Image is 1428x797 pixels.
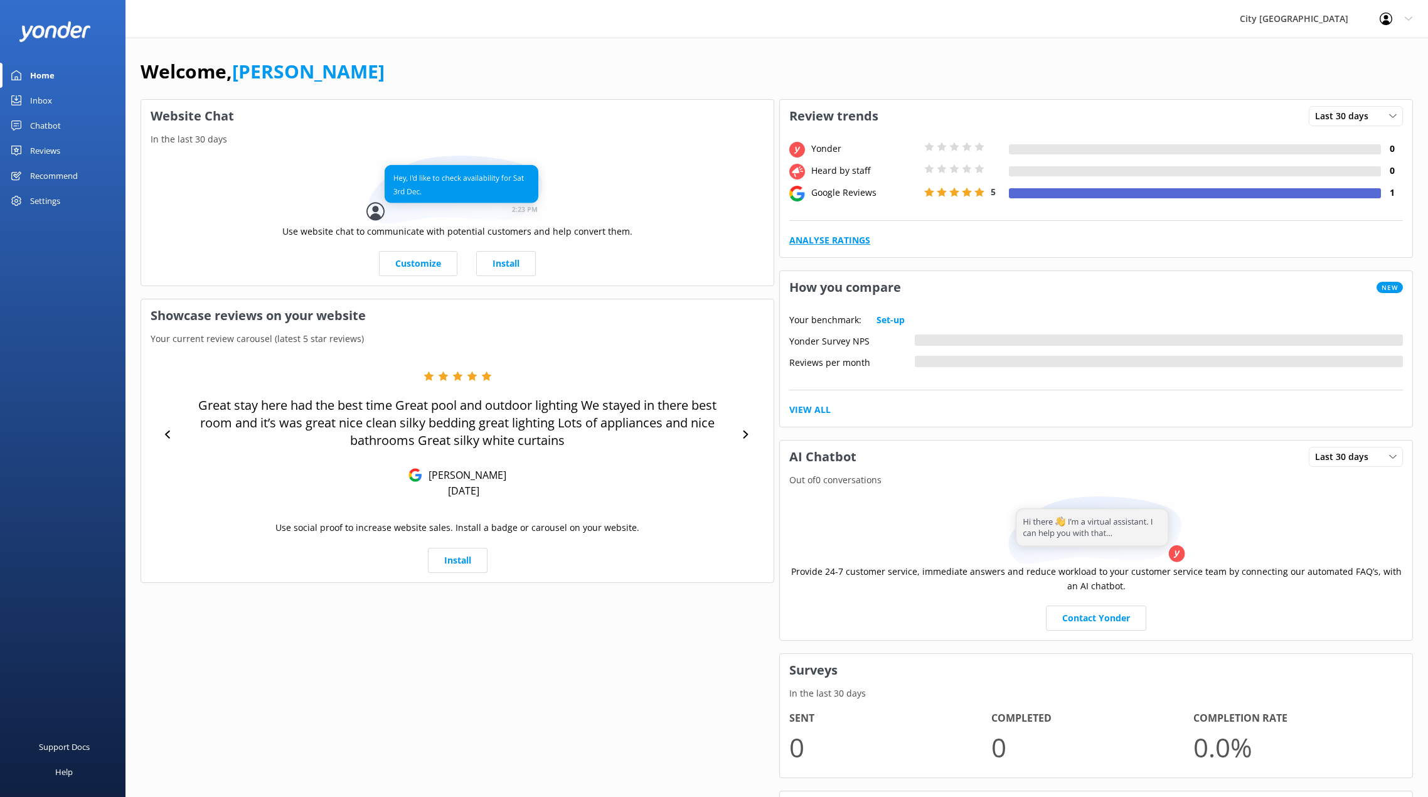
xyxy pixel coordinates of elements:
p: Your benchmark: [789,313,861,327]
p: Your current review carousel (latest 5 star reviews) [141,332,774,346]
p: [PERSON_NAME] [422,468,506,482]
h4: Sent [789,710,991,727]
a: Customize [379,251,457,276]
div: Settings [30,188,60,213]
p: In the last 30 days [780,687,1412,700]
span: New [1377,282,1403,293]
h4: Completed [991,710,1193,727]
img: assistant... [1005,496,1187,565]
img: yonder-white-logo.png [19,21,91,42]
h3: How you compare [780,271,910,304]
h4: 1 [1381,186,1403,200]
div: Yonder [808,142,921,156]
div: Support Docs [39,734,90,759]
p: 0.0 % [1193,726,1395,768]
p: Out of 0 conversations [780,473,1412,487]
h4: 0 [1381,142,1403,156]
img: Google Reviews [408,468,422,482]
div: Inbox [30,88,52,113]
div: Yonder Survey NPS [789,334,915,346]
div: Heard by staff [808,164,921,178]
a: Install [428,548,488,573]
div: Google Reviews [808,186,921,200]
h3: Surveys [780,654,1412,687]
h3: Showcase reviews on your website [141,299,774,332]
div: Reviews per month [789,356,915,367]
h3: Review trends [780,100,888,132]
div: Help [55,759,73,784]
a: Contact Yonder [1046,606,1146,631]
p: [DATE] [448,484,479,498]
p: 0 [789,726,991,768]
h4: Completion Rate [1193,710,1395,727]
div: Recommend [30,163,78,188]
p: In the last 30 days [141,132,774,146]
h3: AI Chatbot [780,441,866,473]
span: 5 [991,186,996,198]
div: Home [30,63,55,88]
a: Set-up [877,313,905,327]
span: Last 30 days [1315,450,1376,464]
h1: Welcome, [141,56,385,87]
a: View All [789,403,831,417]
a: Analyse Ratings [789,233,870,247]
div: Chatbot [30,113,61,138]
img: conversation... [366,156,548,224]
h3: Website Chat [141,100,774,132]
a: Install [476,251,536,276]
p: Use website chat to communicate with potential customers and help convert them. [282,225,632,238]
p: Provide 24-7 customer service, immediate answers and reduce workload to your customer service tea... [789,565,1403,593]
a: [PERSON_NAME] [232,58,385,84]
span: Last 30 days [1315,109,1376,123]
h4: 0 [1381,164,1403,178]
p: Use social proof to increase website sales. Install a badge or carousel on your website. [275,521,639,535]
p: Great stay here had the best time Great pool and outdoor lighting We stayed in there best room an... [181,397,733,449]
p: 0 [991,726,1193,768]
div: Reviews [30,138,60,163]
